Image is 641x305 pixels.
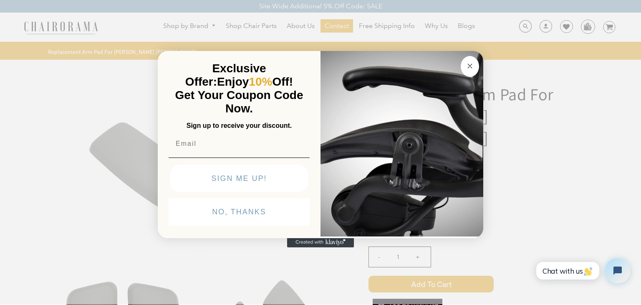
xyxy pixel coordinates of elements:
[185,62,266,88] span: Exclusive Offer:
[175,89,303,115] span: Get Your Coupon Code Now.
[527,251,637,290] iframe: Tidio Chat
[169,135,310,152] input: Email
[249,75,272,88] span: 10%
[217,75,293,88] span: Enjoy Off!
[169,158,310,158] img: underline
[169,198,310,226] button: NO, THANKS
[320,49,483,236] img: 92d77583-a095-41f6-84e7-858462e0427a.jpeg
[287,237,354,247] a: Created with Klaviyo - opens in a new tab
[170,165,308,192] button: SIGN ME UP!
[461,56,479,77] button: Close dialog
[187,122,292,129] span: Sign up to receive your discount.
